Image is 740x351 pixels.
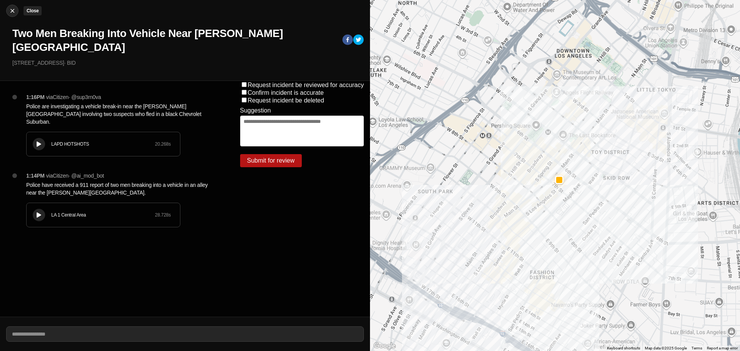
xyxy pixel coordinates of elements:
[26,181,209,196] p: Police have received a 911 report of two men breaking into a vehicle in an alley near the [PERSON...
[248,82,364,88] label: Request incident be reviewed for accuracy
[240,107,271,114] label: Suggestion
[12,27,336,54] h1: Two Men Breaking Into Vehicle Near [PERSON_NAME][GEOGRAPHIC_DATA]
[342,34,353,47] button: facebook
[155,212,171,218] div: 28.728 s
[607,346,640,351] button: Keyboard shortcuts
[26,172,45,180] p: 1:14PM
[240,154,302,167] button: Submit for review
[26,93,45,101] p: 1:16PM
[46,93,101,101] p: via Citizen · @ sup3rn0va
[248,89,324,96] label: Confirm incident is accurate
[26,102,209,126] p: Police are investigating a vehicle break-in near the [PERSON_NAME][GEOGRAPHIC_DATA] involving two...
[12,59,364,67] p: [STREET_ADDRESS] · BID
[707,346,738,350] a: Report a map error
[27,8,39,13] small: Close
[691,346,702,350] a: Terms
[8,7,16,15] img: cancel
[372,341,397,351] a: Open this area in Google Maps (opens a new window)
[155,141,171,147] div: 20.268 s
[46,172,104,180] p: via Citizen · @ ai_mod_bot
[51,141,155,147] div: LAPD HOTSHOTS
[248,97,324,104] label: Request incident be deleted
[353,34,364,47] button: twitter
[51,212,155,218] div: LA 1 Central Area
[372,341,397,351] img: Google
[6,5,18,17] button: cancelClose
[645,346,687,350] span: Map data ©2025 Google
